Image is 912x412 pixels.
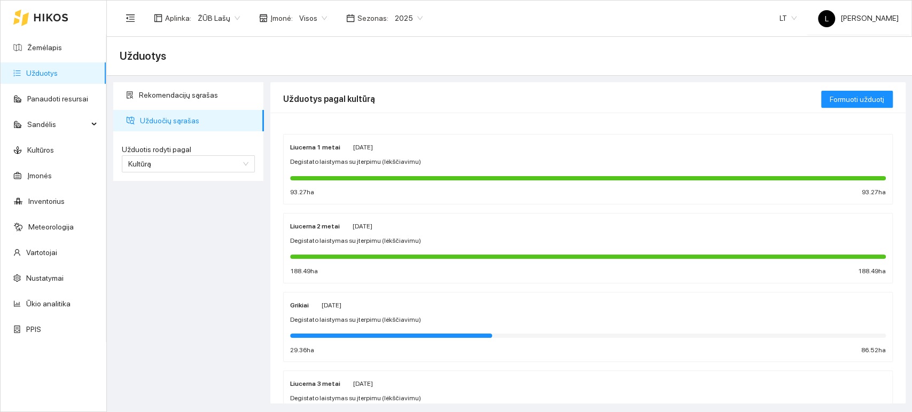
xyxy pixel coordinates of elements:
[290,266,318,276] span: 188.49 ha
[26,299,71,308] a: Ūkio analitika
[165,12,191,24] span: Aplinka :
[154,14,162,22] span: layout
[290,393,421,403] span: Degistato laistymas su įterpimu (lėkščiavimu)
[395,10,423,26] span: 2025
[283,134,893,204] a: Liucerna 1 metai[DATE]Degistato laistymas su įterpimu (lėkščiavimu)93.27ha93.27ha
[353,144,373,151] span: [DATE]
[28,223,74,231] a: Meteorologija
[126,13,135,23] span: menu-fold
[26,274,64,282] a: Nustatymai
[26,248,57,257] a: Vartotojai
[283,84,821,114] div: Užduotys pagal kultūrą
[283,213,893,283] a: Liucerna 2 metai[DATE]Degistato laistymas su įterpimu (lėkščiavimu)188.49ha188.49ha
[28,197,65,205] a: Inventorius
[290,380,340,387] strong: Liucerna 3 metai
[27,146,54,154] a: Kultūros
[290,223,340,230] strong: Liucerna 2 metai
[780,10,797,26] span: LT
[126,91,134,99] span: solution
[270,12,293,24] span: Įmonė :
[290,144,340,151] strong: Liucerna 1 metai
[322,302,341,309] span: [DATE]
[139,84,255,106] span: Rekomendacijų sąrašas
[120,7,141,29] button: menu-fold
[290,345,314,355] span: 29.36 ha
[346,14,355,22] span: calendar
[120,47,166,65] span: Užduotys
[259,14,268,22] span: shop
[122,144,255,155] label: Užduotis rodyti pagal
[290,157,421,167] span: Degistato laistymas su įterpimu (lėkščiavimu)
[26,69,58,77] a: Užduotys
[830,93,884,105] span: Formuoti užduotį
[290,236,421,246] span: Degistato laistymas su įterpimu (lėkščiavimu)
[290,302,309,309] strong: Grikiai
[353,380,373,387] span: [DATE]
[283,292,893,362] a: Grikiai[DATE]Degistato laistymas su įterpimu (lėkščiavimu)29.36ha86.52ha
[862,187,886,197] span: 93.27 ha
[27,171,52,180] a: Įmonės
[26,325,41,334] a: PPIS
[357,12,388,24] span: Sezonas :
[290,315,421,325] span: Degistato laistymas su įterpimu (lėkščiavimu)
[140,110,255,131] span: Užduočių sąrašas
[27,114,88,135] span: Sandėlis
[818,14,899,22] span: [PERSON_NAME]
[858,266,886,276] span: 188.49 ha
[27,94,88,103] a: Panaudoti resursai
[198,10,240,26] span: ŽŪB Lašų
[821,91,893,108] button: Formuoti užduotį
[27,43,62,52] a: Žemėlapis
[353,223,372,230] span: [DATE]
[290,187,314,197] span: 93.27 ha
[299,10,327,26] span: Visos
[861,345,886,355] span: 86.52 ha
[825,10,829,27] span: L
[128,160,151,168] span: Kultūrą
